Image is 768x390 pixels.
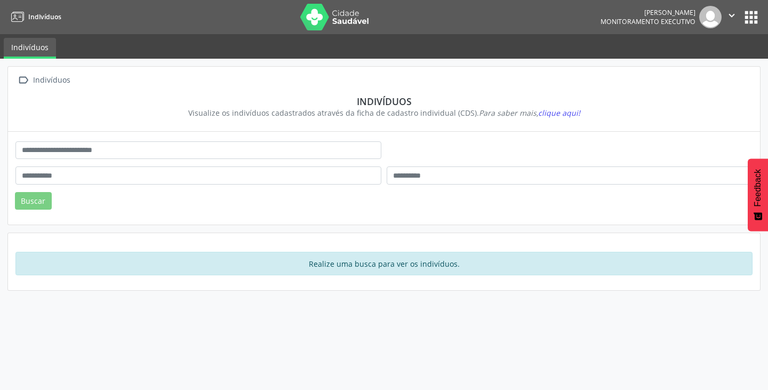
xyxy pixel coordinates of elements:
[722,6,742,28] button: 
[15,73,72,88] a:  Indivíduos
[4,38,56,59] a: Indivíduos
[15,192,52,210] button: Buscar
[601,8,695,17] div: [PERSON_NAME]
[15,252,753,275] div: Realize uma busca para ver os indivíduos.
[7,8,61,26] a: Indivíduos
[601,17,695,26] span: Monitoramento Executivo
[753,169,763,206] span: Feedback
[742,8,761,27] button: apps
[538,108,580,118] span: clique aqui!
[28,12,61,21] span: Indivíduos
[699,6,722,28] img: img
[31,73,72,88] div: Indivíduos
[15,73,31,88] i: 
[23,107,745,118] div: Visualize os indivíduos cadastrados através da ficha de cadastro individual (CDS).
[726,10,738,21] i: 
[479,108,580,118] i: Para saber mais,
[23,95,745,107] div: Indivíduos
[748,158,768,231] button: Feedback - Mostrar pesquisa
